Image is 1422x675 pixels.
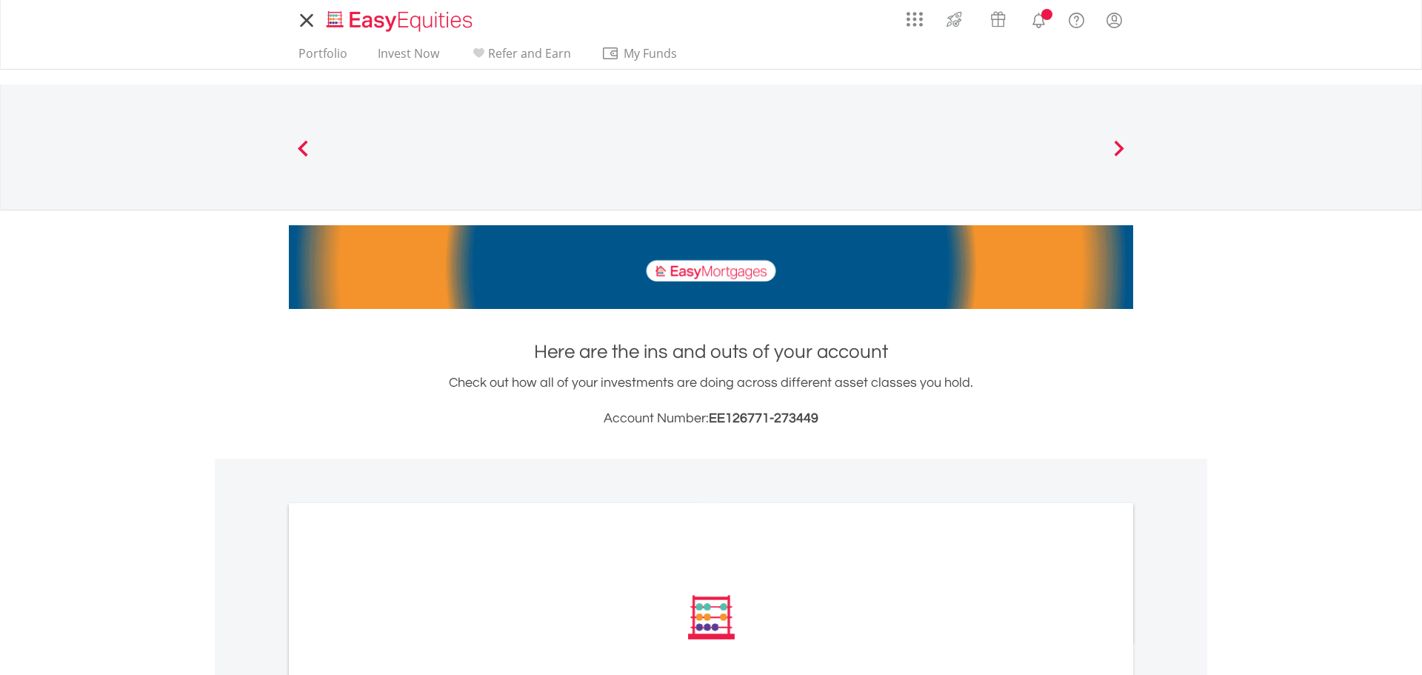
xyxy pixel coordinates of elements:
[1058,4,1095,33] a: FAQ's and Support
[464,46,577,69] a: Refer and Earn
[289,339,1133,365] h1: Here are the ins and outs of your account
[709,411,818,425] span: EE126771-273449
[289,373,1133,429] div: Check out how all of your investments are doing across different asset classes you hold.
[372,46,445,69] a: Invest Now
[293,46,353,69] a: Portfolio
[601,44,698,63] span: My Funds
[289,225,1133,309] img: EasyMortage Promotion Banner
[986,7,1010,31] img: vouchers-v2.svg
[324,9,478,33] img: EasyEquities_Logo.png
[321,4,478,33] a: Home page
[289,408,1133,429] h3: Account Number:
[1095,4,1133,36] a: My Profile
[1020,4,1058,33] a: Notifications
[488,45,571,61] span: Refer and Earn
[976,4,1020,31] a: Vouchers
[942,7,967,31] img: thrive-v2.svg
[907,11,923,27] img: grid-menu-icon.svg
[897,4,932,27] a: AppsGrid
